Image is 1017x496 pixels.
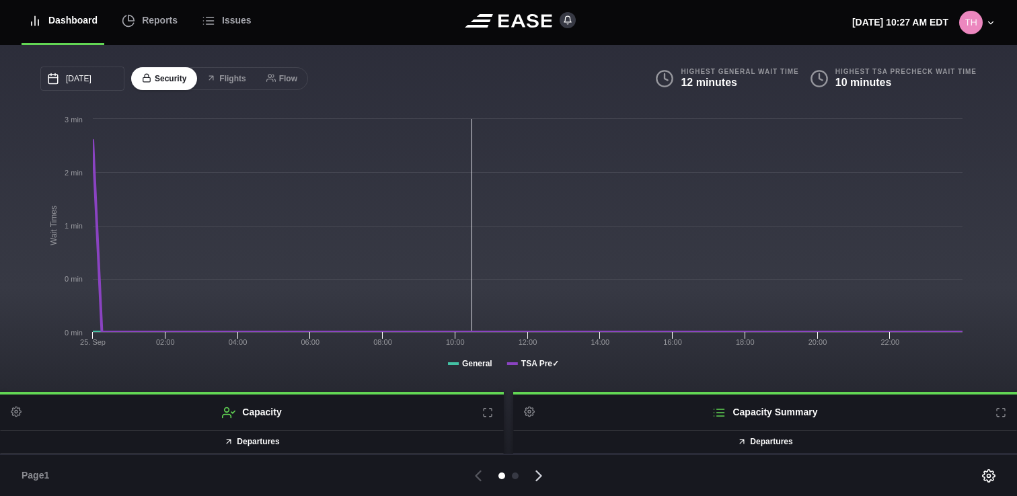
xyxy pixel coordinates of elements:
[65,169,83,177] tspan: 2 min
[22,468,55,483] span: Page 1
[229,338,248,346] text: 04:00
[852,15,948,30] p: [DATE] 10:27 AM EDT
[513,430,1017,454] button: Departures
[681,67,798,76] b: Highest General Wait Time
[591,338,609,346] text: 14:00
[40,67,124,91] input: mm/dd/yyyy
[65,116,83,124] tspan: 3 min
[49,206,59,245] tspan: Wait Times
[446,338,465,346] text: 10:00
[65,275,83,283] tspan: 0 min
[880,338,899,346] text: 22:00
[301,338,319,346] text: 06:00
[256,67,308,91] button: Flow
[959,11,983,34] img: 80ca9e2115b408c1dc8c56a444986cd3
[156,338,175,346] text: 02:00
[663,338,682,346] text: 16:00
[519,338,537,346] text: 12:00
[835,77,892,88] b: 10 minutes
[521,359,559,368] tspan: TSA Pre✓
[462,359,492,368] tspan: General
[373,338,392,346] text: 08:00
[80,338,106,346] tspan: 25. Sep
[196,67,256,91] button: Flights
[65,329,83,337] tspan: 0 min
[681,77,737,88] b: 12 minutes
[808,338,827,346] text: 20:00
[736,338,755,346] text: 18:00
[131,67,197,91] button: Security
[513,395,1017,430] h2: Capacity Summary
[65,222,83,230] tspan: 1 min
[835,67,977,76] b: Highest TSA PreCheck Wait Time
